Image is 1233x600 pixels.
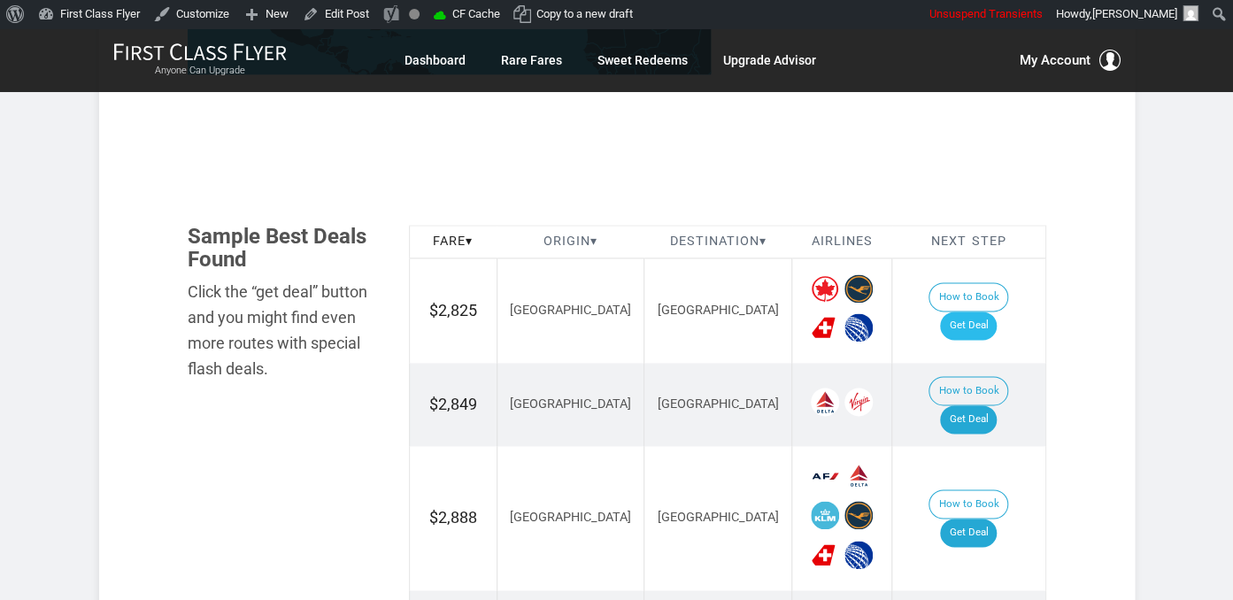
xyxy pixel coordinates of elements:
[497,225,644,258] th: Origin
[429,395,477,413] span: $2,849
[940,312,997,340] a: Get Deal
[510,396,631,412] span: [GEOGRAPHIC_DATA]
[466,234,473,249] span: ▾
[501,44,562,76] a: Rare Fares
[409,225,497,258] th: Fare
[940,519,997,547] a: Get Deal
[510,510,631,525] span: [GEOGRAPHIC_DATA]
[113,42,287,61] img: First Class Flyer
[892,225,1045,258] th: Next Step
[644,225,792,258] th: Destination
[792,225,892,258] th: Airlines
[429,301,477,319] span: $2,825
[844,461,873,489] span: Delta Airlines
[811,461,839,489] span: Air France
[929,489,1008,519] button: How to Book
[929,7,1043,20] span: Unsuspend Transients
[929,282,1008,312] button: How to Book
[113,42,287,78] a: First Class FlyerAnyone Can Upgrade
[844,501,873,529] span: Lufthansa
[1020,50,1090,71] span: My Account
[188,280,382,381] div: Click the “get deal” button and you might find even more routes with special flash deals.
[811,541,839,569] span: Swiss
[844,541,873,569] span: United
[811,274,839,303] span: Air Canada
[723,44,816,76] a: Upgrade Advisor
[811,313,839,342] span: Swiss
[658,510,779,525] span: [GEOGRAPHIC_DATA]
[844,388,873,416] span: Virgin Atlantic
[429,508,477,527] span: $2,888
[510,303,631,318] span: [GEOGRAPHIC_DATA]
[113,65,287,77] small: Anyone Can Upgrade
[405,44,466,76] a: Dashboard
[929,376,1008,406] button: How to Book
[1092,7,1177,20] span: [PERSON_NAME]
[759,234,767,249] span: ▾
[940,405,997,434] a: Get Deal
[1020,50,1121,71] button: My Account
[590,234,597,249] span: ▾
[188,225,382,272] h3: Sample Best Deals Found
[811,501,839,529] span: KLM
[811,388,839,416] span: Delta Airlines
[658,303,779,318] span: [GEOGRAPHIC_DATA]
[658,396,779,412] span: [GEOGRAPHIC_DATA]
[844,274,873,303] span: Lufthansa
[597,44,688,76] a: Sweet Redeems
[844,313,873,342] span: United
